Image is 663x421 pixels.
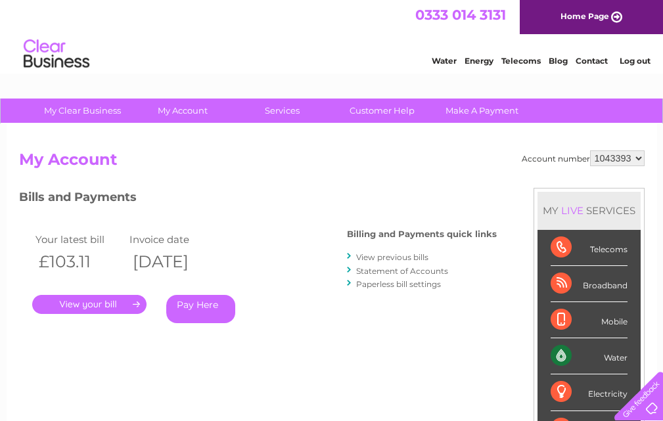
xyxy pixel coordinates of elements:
[19,188,497,211] h3: Bills and Payments
[559,204,586,217] div: LIVE
[620,56,651,66] a: Log out
[166,295,235,323] a: Pay Here
[32,295,147,314] a: .
[551,338,628,374] div: Water
[537,192,641,229] div: MY SERVICES
[432,56,457,66] a: Water
[328,99,436,123] a: Customer Help
[128,99,237,123] a: My Account
[356,279,441,289] a: Paperless bill settings
[228,99,336,123] a: Services
[465,56,493,66] a: Energy
[551,374,628,410] div: Electricity
[32,231,127,248] td: Your latest bill
[549,56,568,66] a: Blog
[126,231,221,248] td: Invoice date
[551,230,628,266] div: Telecoms
[23,34,90,74] img: logo.png
[551,302,628,338] div: Mobile
[32,248,127,275] th: £103.11
[22,7,643,64] div: Clear Business is a trading name of Verastar Limited (registered in [GEOGRAPHIC_DATA] No. 3667643...
[19,150,645,175] h2: My Account
[347,229,497,239] h4: Billing and Payments quick links
[415,7,506,23] a: 0333 014 3131
[126,248,221,275] th: [DATE]
[576,56,608,66] a: Contact
[501,56,541,66] a: Telecoms
[428,99,536,123] a: Make A Payment
[551,266,628,302] div: Broadband
[28,99,137,123] a: My Clear Business
[522,150,645,166] div: Account number
[356,252,428,262] a: View previous bills
[356,266,448,276] a: Statement of Accounts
